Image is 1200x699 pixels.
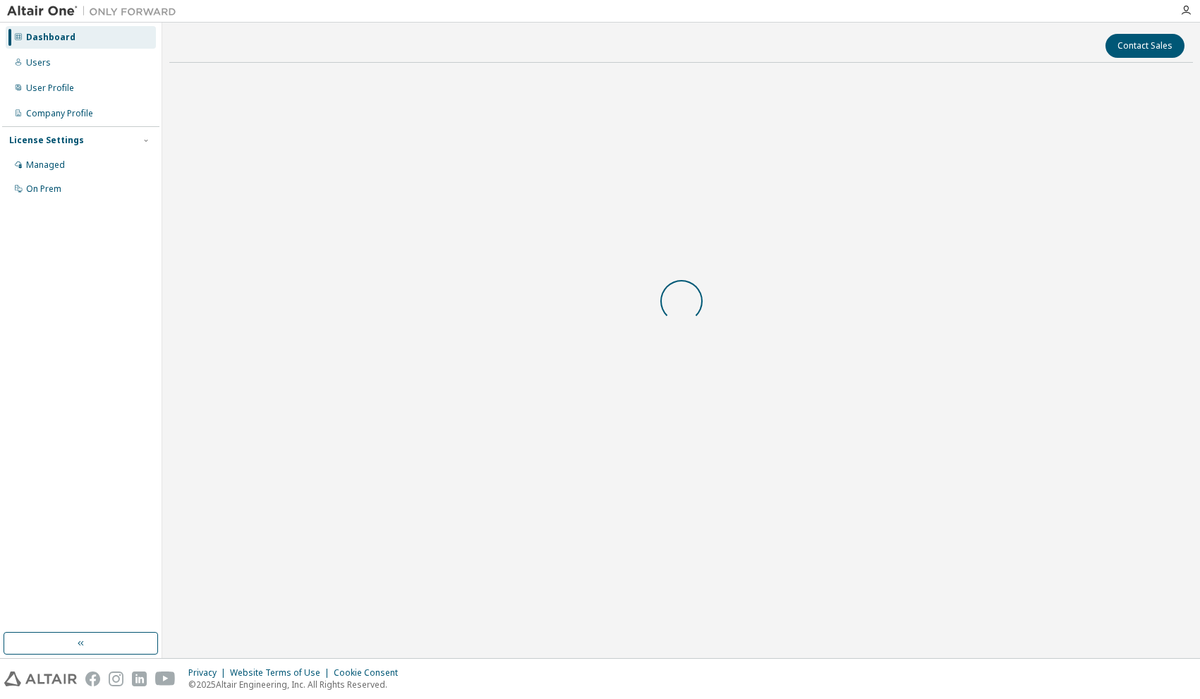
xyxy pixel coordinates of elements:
[155,671,176,686] img: youtube.svg
[26,108,93,119] div: Company Profile
[26,32,75,43] div: Dashboard
[1105,34,1184,58] button: Contact Sales
[85,671,100,686] img: facebook.svg
[26,159,65,171] div: Managed
[334,667,406,679] div: Cookie Consent
[109,671,123,686] img: instagram.svg
[4,671,77,686] img: altair_logo.svg
[9,135,84,146] div: License Settings
[7,4,183,18] img: Altair One
[230,667,334,679] div: Website Terms of Use
[188,679,406,691] p: © 2025 Altair Engineering, Inc. All Rights Reserved.
[132,671,147,686] img: linkedin.svg
[188,667,230,679] div: Privacy
[26,57,51,68] div: Users
[26,183,61,195] div: On Prem
[26,83,74,94] div: User Profile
